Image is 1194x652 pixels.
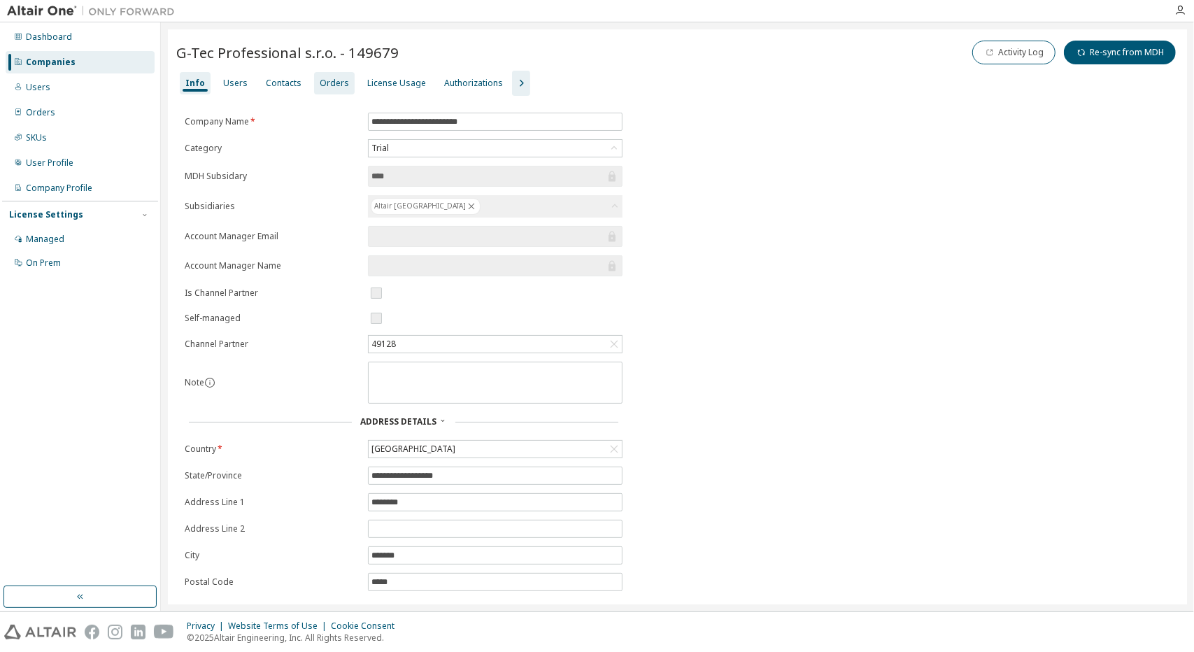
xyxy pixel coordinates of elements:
[9,209,83,220] div: License Settings
[444,78,503,89] div: Authorizations
[369,336,622,353] div: 49128
[85,625,99,639] img: facebook.svg
[7,4,182,18] img: Altair One
[331,621,403,632] div: Cookie Consent
[185,470,360,481] label: State/Province
[369,441,622,458] div: [GEOGRAPHIC_DATA]
[185,260,360,271] label: Account Manager Name
[4,625,76,639] img: altair_logo.svg
[185,313,360,324] label: Self-managed
[26,183,92,194] div: Company Profile
[185,171,360,182] label: MDH Subsidary
[26,234,64,245] div: Managed
[367,78,426,89] div: License Usage
[1064,41,1176,64] button: Re-sync from MDH
[369,140,622,157] div: Trial
[369,141,391,156] div: Trial
[108,625,122,639] img: instagram.svg
[368,195,623,218] div: Altair [GEOGRAPHIC_DATA]
[185,116,360,127] label: Company Name
[26,107,55,118] div: Orders
[185,288,360,299] label: Is Channel Partner
[371,198,481,215] div: Altair [GEOGRAPHIC_DATA]
[185,444,360,455] label: Country
[369,441,457,457] div: [GEOGRAPHIC_DATA]
[972,41,1056,64] button: Activity Log
[360,416,436,427] span: Address Details
[185,550,360,561] label: City
[176,43,399,62] span: G-Tec Professional s.r.o. - 149679
[26,57,76,68] div: Companies
[223,78,248,89] div: Users
[367,603,430,615] span: More Details
[185,497,360,508] label: Address Line 1
[369,336,398,352] div: 49128
[185,523,360,534] label: Address Line 2
[228,621,331,632] div: Website Terms of Use
[185,339,360,350] label: Channel Partner
[26,82,50,93] div: Users
[26,132,47,143] div: SKUs
[187,621,228,632] div: Privacy
[26,157,73,169] div: User Profile
[185,78,205,89] div: Info
[185,231,360,242] label: Account Manager Email
[204,377,215,388] button: information
[185,143,360,154] label: Category
[26,31,72,43] div: Dashboard
[26,257,61,269] div: On Prem
[131,625,145,639] img: linkedin.svg
[185,201,360,212] label: Subsidiaries
[154,625,174,639] img: youtube.svg
[320,78,349,89] div: Orders
[185,376,204,388] label: Note
[185,576,360,588] label: Postal Code
[187,632,403,644] p: © 2025 Altair Engineering, Inc. All Rights Reserved.
[266,78,301,89] div: Contacts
